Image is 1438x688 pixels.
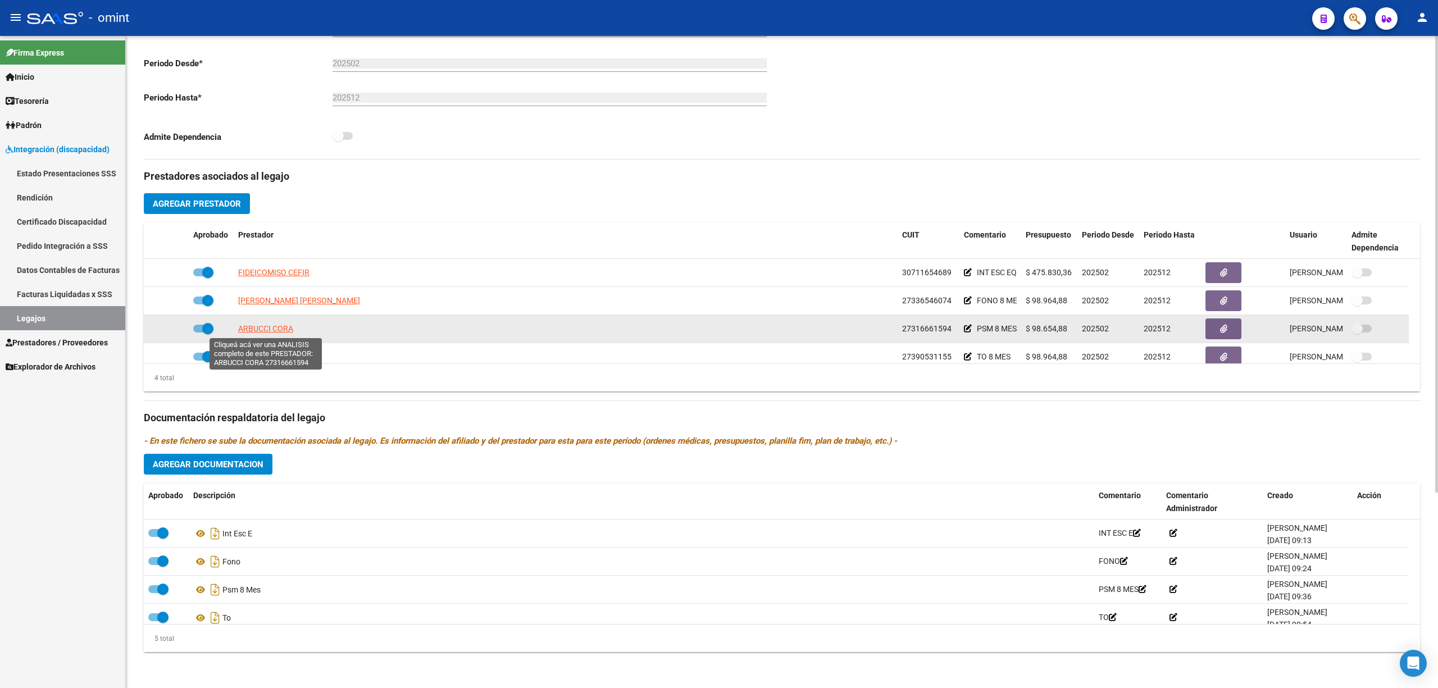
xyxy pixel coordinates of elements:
[902,296,952,305] span: 27336546074
[977,352,1011,361] span: TO 8 MES
[1267,536,1312,545] span: [DATE] 09:13
[1267,564,1312,573] span: [DATE] 09:24
[238,268,310,277] span: FIDEICOMISO CEFIR
[1026,268,1072,277] span: $ 475.830,36
[1026,296,1067,305] span: $ 98.964,88
[1357,491,1381,500] span: Acción
[1290,268,1378,277] span: [PERSON_NAME] [DATE]
[189,223,234,260] datatable-header-cell: Aprobado
[208,581,222,599] i: Descargar documento
[1099,528,1141,537] span: INT ESC E
[144,92,333,104] p: Periodo Hasta
[153,199,241,209] span: Agregar Prestador
[1267,491,1293,500] span: Creado
[144,131,333,143] p: Admite Dependencia
[208,525,222,543] i: Descargar documento
[89,6,129,30] span: - omint
[1400,650,1427,677] div: Open Intercom Messenger
[144,632,174,645] div: 5 total
[1347,223,1409,260] datatable-header-cell: Admite Dependencia
[898,223,959,260] datatable-header-cell: CUIT
[148,491,183,500] span: Aprobado
[144,193,250,214] button: Agregar Prestador
[1099,613,1117,622] span: TO
[1144,352,1171,361] span: 202512
[189,484,1094,521] datatable-header-cell: Descripción
[6,71,34,83] span: Inicio
[144,436,897,446] i: - En este fichero se sube la documentación asociada al legajo. Es información del afiliado y del ...
[1026,352,1067,361] span: $ 98.964,88
[1267,608,1327,617] span: [PERSON_NAME]
[1285,223,1347,260] datatable-header-cell: Usuario
[144,410,1420,426] h3: Documentación respaldatoria del legajo
[6,119,42,131] span: Padrón
[144,372,174,384] div: 4 total
[1077,223,1139,260] datatable-header-cell: Periodo Desde
[234,223,898,260] datatable-header-cell: Prestador
[193,230,228,239] span: Aprobado
[1267,580,1327,589] span: [PERSON_NAME]
[1099,491,1141,500] span: Comentario
[9,11,22,24] mat-icon: menu
[6,95,49,107] span: Tesorería
[1021,223,1077,260] datatable-header-cell: Presupuesto
[153,459,263,470] span: Agregar Documentacion
[902,268,952,277] span: 30711654689
[1144,268,1171,277] span: 202512
[208,609,222,627] i: Descargar documento
[1082,230,1134,239] span: Periodo Desde
[1267,592,1312,601] span: [DATE] 09:36
[144,454,272,475] button: Agregar Documentacion
[1082,324,1109,333] span: 202502
[1144,324,1171,333] span: 202512
[1351,230,1399,252] span: Admite Dependencia
[977,324,1017,333] span: PSM 8 MES
[1267,552,1327,561] span: [PERSON_NAME]
[902,324,952,333] span: 27316661594
[1026,324,1067,333] span: $ 98.654,88
[1416,11,1429,24] mat-icon: person
[1144,230,1195,239] span: Periodo Hasta
[902,352,952,361] span: 27390531155
[193,525,1090,543] div: Int Esc E
[1099,585,1146,594] span: PSM 8 MES
[6,143,110,156] span: Integración (discapacidad)
[1166,491,1217,513] span: Comentario Administrador
[238,230,274,239] span: Prestador
[1139,223,1201,260] datatable-header-cell: Periodo Hasta
[1144,296,1171,305] span: 202512
[1082,352,1109,361] span: 202502
[193,491,235,500] span: Descripción
[144,484,189,521] datatable-header-cell: Aprobado
[1026,230,1071,239] span: Presupuesto
[1263,484,1353,521] datatable-header-cell: Creado
[1094,484,1162,521] datatable-header-cell: Comentario
[193,609,1090,627] div: To
[144,57,333,70] p: Periodo Desde
[1082,296,1109,305] span: 202502
[1267,523,1327,532] span: [PERSON_NAME]
[193,581,1090,599] div: Psm 8 Mes
[1099,557,1128,566] span: FONO
[193,553,1090,571] div: Fono
[144,168,1420,184] h3: Prestadores asociados al legajo
[1353,484,1409,521] datatable-header-cell: Acción
[238,296,360,305] span: [PERSON_NAME] [PERSON_NAME]
[959,223,1021,260] datatable-header-cell: Comentario
[238,352,298,361] span: [PERSON_NAME]
[1267,620,1312,629] span: [DATE] 09:54
[964,230,1006,239] span: Comentario
[238,324,293,333] span: ARBUCCI CORA
[1290,324,1378,333] span: [PERSON_NAME] [DATE]
[1082,268,1109,277] span: 202502
[6,361,95,373] span: Explorador de Archivos
[1162,484,1263,521] datatable-header-cell: Comentario Administrador
[6,336,108,349] span: Prestadores / Proveedores
[1290,296,1378,305] span: [PERSON_NAME] [DATE]
[1290,230,1317,239] span: Usuario
[1290,352,1378,361] span: [PERSON_NAME] [DATE]
[977,268,1035,277] span: INT ESC EQUIPO
[977,296,1022,305] span: FONO 8 MES
[6,47,64,59] span: Firma Express
[208,553,222,571] i: Descargar documento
